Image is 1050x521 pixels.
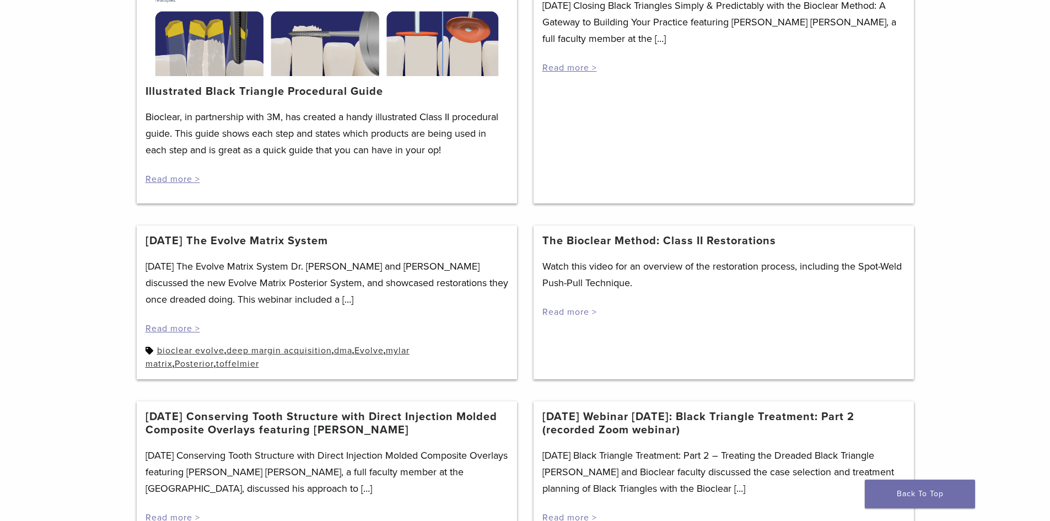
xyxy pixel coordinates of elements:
[542,62,597,73] a: Read more >
[146,109,508,158] p: Bioclear, in partnership with 3M, has created a handy illustrated Class II procedural guide. This...
[354,345,384,356] a: Evolve
[227,345,332,356] a: deep margin acquisition
[542,447,905,497] p: [DATE] Black Triangle Treatment: Part 2 – Treating the Dreaded Black Triangle [PERSON_NAME] and B...
[542,307,597,318] a: Read more >
[146,85,383,98] a: Illustrated Black Triangle Procedural Guide
[175,358,214,369] a: Posterior
[146,344,508,370] div: , , , , , ,
[146,345,410,369] a: mylar matrix
[157,345,224,356] a: bioclear evolve
[146,323,200,334] a: Read more >
[146,410,508,437] a: [DATE] Conserving Tooth Structure with Direct Injection Molded Composite Overlays featuring [PERS...
[542,410,905,437] a: [DATE] Webinar [DATE]: Black Triangle Treatment: Part 2 (recorded Zoom webinar)
[334,345,352,356] a: dma
[146,447,508,497] p: [DATE] Conserving Tooth Structure with Direct Injection Molded Composite Overlays featuring [PERS...
[146,258,508,308] p: [DATE] The Evolve Matrix System Dr. [PERSON_NAME] and [PERSON_NAME] discussed the new Evolve Matr...
[865,480,975,508] a: Back To Top
[542,234,776,248] a: The Bioclear Method: Class II Restorations
[542,258,905,291] p: Watch this video for an overview of the restoration process, including the Spot-Weld Push-Pull Te...
[146,174,200,185] a: Read more >
[216,358,259,369] a: toffelmier
[146,234,328,248] a: [DATE] The Evolve Matrix System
